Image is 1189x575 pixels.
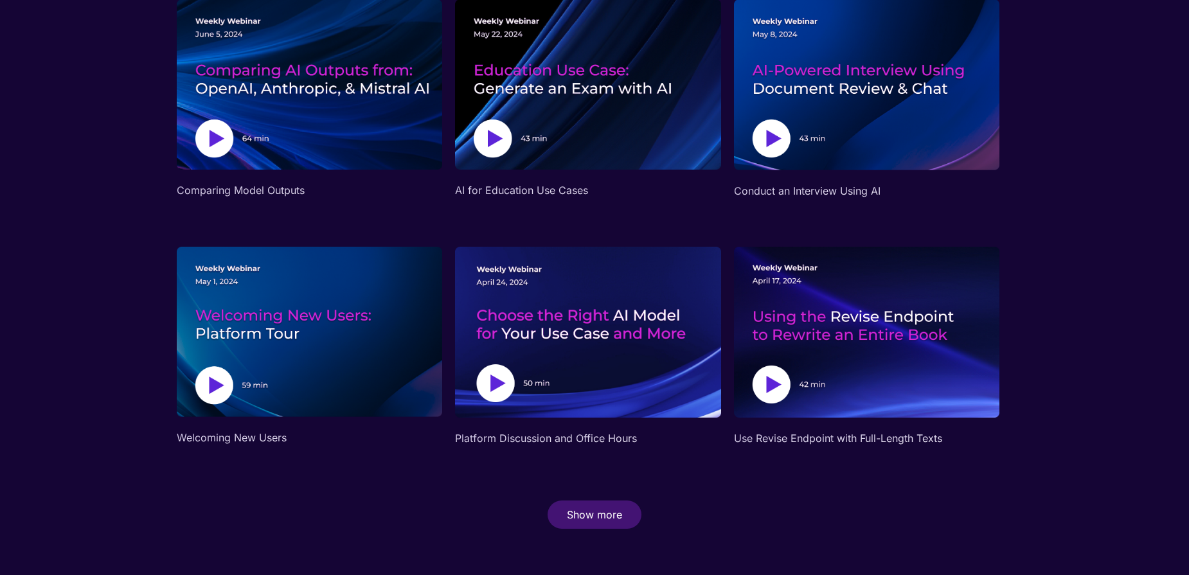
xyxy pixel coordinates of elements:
img: welcoming-new-users.83317176c41b62281bd5.png [177,247,442,418]
p: Conduct an Interview Using AI [734,183,999,199]
p: Use Revise Endpoint with Full-Length Texts [734,430,999,446]
p: Comparing Model Outputs [177,182,442,198]
p: Show more [567,508,622,521]
p: AI for Education Use Cases [455,182,720,198]
p: Platform Discussion and Office Hours [455,430,720,446]
img: platform_discussion.e53a7865496bcc31326d.png [455,247,720,418]
img: revise_full_length.48102c23091a5999754d.png [734,247,999,418]
p: Welcoming New Users [177,430,442,445]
